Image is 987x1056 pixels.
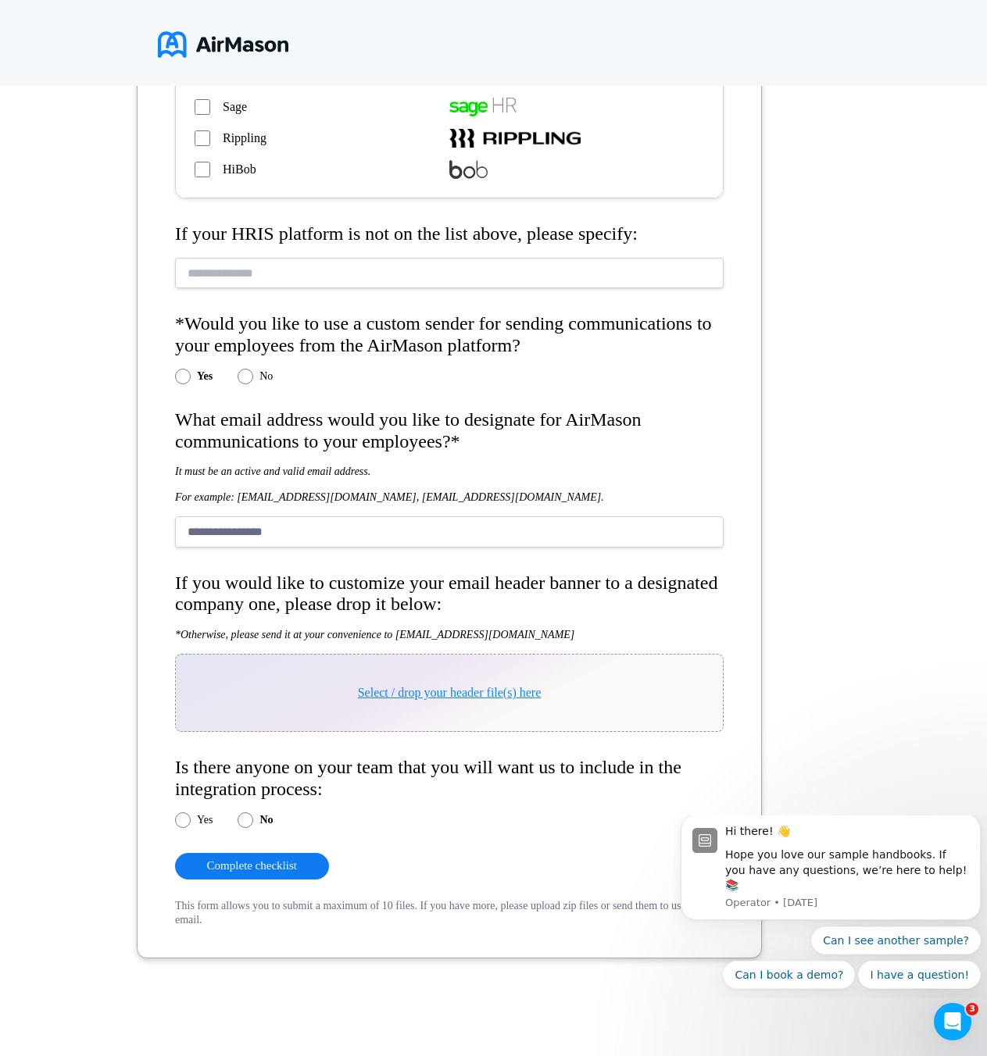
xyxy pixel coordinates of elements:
span: 3 [966,1003,978,1015]
span: This form allows you to submit a maximum of 10 files. If you have more, please upload zip files o... [175,900,697,926]
h4: If your HRIS platform is not on the list above, please specify: [175,223,724,245]
div: Hi there! 👋 [51,9,295,24]
input: Sage [195,99,210,115]
iframe: Intercom live chat [934,1003,971,1040]
label: No [259,814,273,826]
span: Select / drop your header file(s) here [358,686,542,699]
div: Hope you love our sample handbooks. If you have any questions, we’re here to help! 📚 [51,32,295,78]
img: HiBob [449,160,488,179]
h4: What email address would you like to designate for AirMason communications to your employees?* [175,409,724,452]
label: No [259,370,273,383]
h4: Is there anyone on your team that you will want us to include in the integration process: [175,757,724,800]
h4: If you would like to customize your email header banner to a designated company one, please drop ... [175,573,724,615]
span: HiBob [223,162,256,177]
h5: It must be an active and valid email address. [175,465,724,478]
p: Message from Operator, sent 4w ago [51,80,295,95]
input: Rippling [195,130,210,146]
h5: For example: [EMAIL_ADDRESS][DOMAIN_NAME], [EMAIL_ADDRESS][DOMAIN_NAME]. [175,491,724,504]
label: Yes [197,814,213,826]
iframe: Intercom notifications message [674,815,987,998]
h4: *Would you like to use a custom sender for sending communications to your employees from the AirM... [175,313,724,356]
img: logo [158,25,288,64]
div: Message content [51,9,295,77]
img: SageHR [449,98,517,116]
button: Complete checklist [175,853,329,879]
img: Profile image for Operator [18,12,43,37]
button: Quick reply: Can I book a demo? [48,145,181,173]
img: Rippling [449,129,581,148]
input: HiBob [195,162,210,177]
div: Quick reply options [6,111,306,173]
h5: *Otherwise, please send it at your convenience to [EMAIL_ADDRESS][DOMAIN_NAME] [175,628,724,641]
span: Rippling [223,131,266,145]
span: Sage [223,100,247,114]
button: Quick reply: Can I see another sample? [137,111,306,139]
button: Quick reply: I have a question! [184,145,306,173]
label: Yes [197,370,213,383]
